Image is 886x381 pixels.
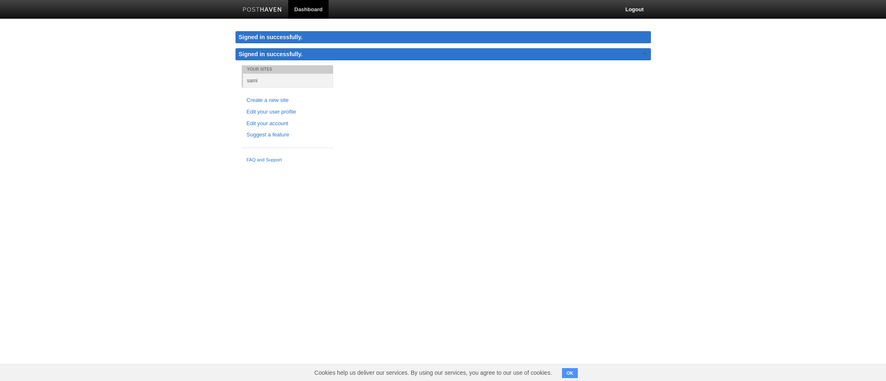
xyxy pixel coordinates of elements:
[641,48,649,59] a: ×
[562,368,578,378] button: OK
[239,51,303,57] span: Signed in successfully.
[247,108,328,116] a: Edit your user profile
[243,74,333,87] a: sami
[247,96,328,105] a: Create a new site
[243,7,282,13] img: Posthaven-bar
[306,364,560,381] span: Cookies help us deliver our services. By using our services, you agree to our use of cookies.
[236,31,651,43] div: Signed in successfully.
[242,65,333,74] li: Your Sites
[247,131,328,139] a: Suggest a feature
[247,119,328,128] a: Edit your account
[247,156,328,164] a: FAQ and Support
